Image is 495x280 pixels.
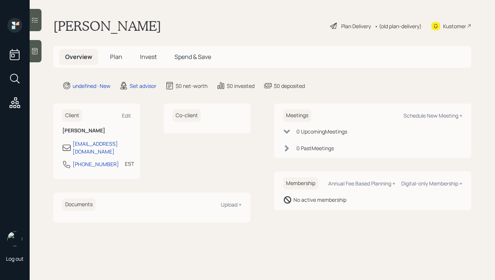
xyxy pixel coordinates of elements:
div: Plan Delivery [341,22,371,30]
h6: Client [62,109,82,122]
div: Set advisor [130,82,156,90]
h1: [PERSON_NAME] [53,18,161,34]
div: 0 Upcoming Meeting s [296,128,347,135]
div: EST [125,160,134,168]
h6: Documents [62,198,96,211]
div: Upload + [221,201,242,208]
h6: [PERSON_NAME] [62,128,131,134]
div: $0 deposited [274,82,305,90]
div: No active membership [293,196,346,204]
div: Annual Fee Based Planning + [328,180,395,187]
div: Edit [122,112,131,119]
span: Spend & Save [175,53,211,61]
div: • (old plan-delivery) [375,22,422,30]
span: Invest [140,53,157,61]
h6: Membership [283,177,318,190]
div: [EMAIL_ADDRESS][DOMAIN_NAME] [73,140,131,155]
div: $0 invested [227,82,255,90]
div: undefined · New [73,82,110,90]
div: 0 Past Meeting s [296,144,334,152]
div: [PHONE_NUMBER] [73,160,119,168]
h6: Co-client [173,109,201,122]
img: hunter_neumayer.jpg [7,231,22,246]
div: $0 net-worth [176,82,207,90]
div: Log out [6,255,24,262]
span: Plan [110,53,122,61]
div: Digital-only Membership + [401,180,462,187]
div: Schedule New Meeting + [403,112,462,119]
div: Kustomer [443,22,466,30]
span: Overview [65,53,92,61]
h6: Meetings [283,109,311,122]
